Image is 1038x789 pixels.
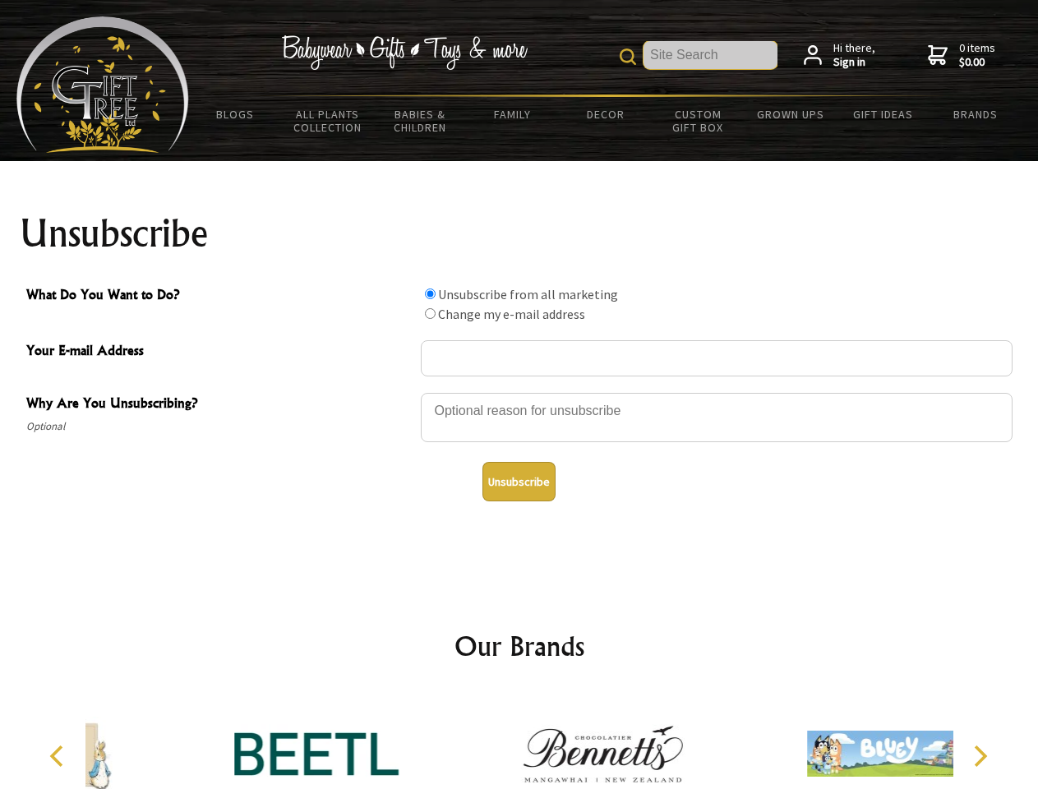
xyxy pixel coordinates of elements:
button: Previous [41,738,77,774]
span: 0 items [959,40,995,70]
a: Family [467,97,560,131]
a: Brands [930,97,1022,131]
a: Babies & Children [374,97,467,145]
span: Hi there, [833,41,875,70]
a: All Plants Collection [282,97,375,145]
span: Optional [26,417,413,436]
img: Babywear - Gifts - Toys & more [281,35,528,70]
strong: $0.00 [959,55,995,70]
span: What Do You Want to Do? [26,284,413,308]
a: Grown Ups [744,97,837,131]
h1: Unsubscribe [20,214,1019,253]
input: Site Search [644,41,777,69]
label: Change my e-mail address [438,306,585,322]
a: Custom Gift Box [652,97,745,145]
a: Gift Ideas [837,97,930,131]
input: What Do You Want to Do? [425,308,436,319]
textarea: Why Are You Unsubscribing? [421,393,1013,442]
img: Babyware - Gifts - Toys and more... [16,16,189,153]
input: Your E-mail Address [421,340,1013,376]
h2: Our Brands [33,626,1006,666]
button: Next [962,738,998,774]
a: Hi there,Sign in [804,41,875,70]
a: 0 items$0.00 [928,41,995,70]
a: BLOGS [189,97,282,131]
a: Decor [559,97,652,131]
strong: Sign in [833,55,875,70]
img: product search [620,48,636,65]
input: What Do You Want to Do? [425,288,436,299]
span: Your E-mail Address [26,340,413,364]
span: Why Are You Unsubscribing? [26,393,413,417]
button: Unsubscribe [482,462,556,501]
label: Unsubscribe from all marketing [438,286,618,302]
